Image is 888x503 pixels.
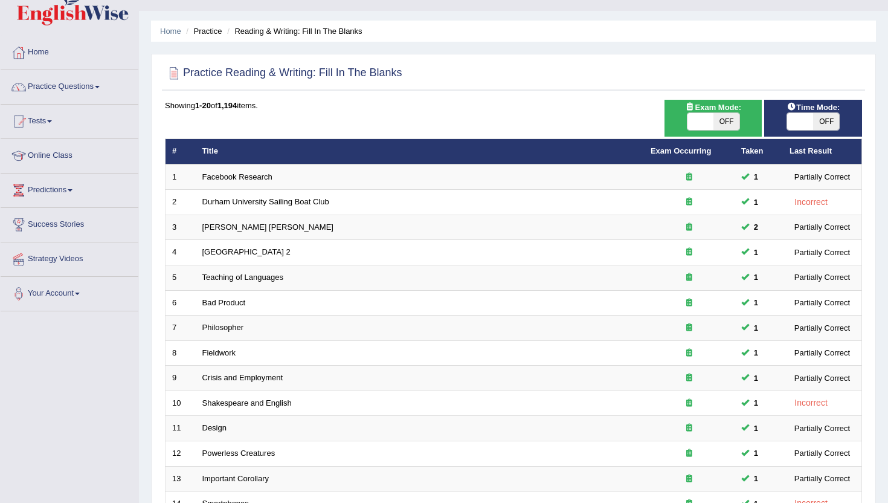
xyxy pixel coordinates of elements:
[1,139,138,169] a: Online Class
[202,273,283,282] a: Teaching of Languages
[224,25,362,37] li: Reading & Writing: Fill In The Blanks
[790,271,855,284] div: Partially Correct
[1,36,138,66] a: Home
[166,441,196,466] td: 12
[651,322,728,334] div: Exam occurring question
[651,448,728,459] div: Exam occurring question
[749,246,763,259] span: You can still take this question
[202,423,227,432] a: Design
[202,449,275,458] a: Powerless Creatures
[183,25,222,37] li: Practice
[165,64,402,82] h2: Practice Reading & Writing: Fill In The Blanks
[790,195,832,209] div: Incorrect
[749,422,763,435] span: You can still take this question
[166,340,196,366] td: 8
[735,139,783,164] th: Taken
[165,100,862,111] div: Showing of items.
[749,221,763,233] span: You can still take this question
[196,139,644,164] th: Title
[202,222,333,232] a: [PERSON_NAME] [PERSON_NAME]
[651,473,728,485] div: Exam occurring question
[749,346,763,359] span: You can still take this question
[651,172,728,183] div: Exam occurring question
[790,322,855,334] div: Partially Correct
[195,101,211,110] b: 1-20
[813,113,839,130] span: OFF
[1,105,138,135] a: Tests
[202,323,244,332] a: Philosopher
[790,296,855,309] div: Partially Correct
[202,172,272,181] a: Facebook Research
[651,247,728,258] div: Exam occurring question
[790,221,855,233] div: Partially Correct
[202,373,283,382] a: Crisis and Employment
[1,174,138,204] a: Predictions
[749,322,763,334] span: You can still take this question
[749,472,763,485] span: You can still take this question
[749,447,763,459] span: You can still take this question
[202,398,292,407] a: Shakespeare and English
[651,423,728,434] div: Exam occurring question
[1,277,138,307] a: Your Account
[749,271,763,284] span: You can still take this question
[749,296,763,309] span: You can still take this question
[166,366,196,391] td: 9
[783,139,862,164] th: Last Result
[749,196,763,209] span: You can still take this question
[202,348,236,357] a: Fieldwork
[202,247,291,256] a: [GEOGRAPHIC_DATA] 2
[651,196,728,208] div: Exam occurring question
[166,290,196,316] td: 6
[790,372,855,385] div: Partially Correct
[782,101,845,114] span: Time Mode:
[166,416,196,441] td: 11
[166,190,196,215] td: 2
[217,101,237,110] b: 1,194
[651,272,728,284] div: Exam occurring question
[680,101,745,114] span: Exam Mode:
[202,197,329,206] a: Durham University Sailing Boat Club
[651,146,711,155] a: Exam Occurring
[1,208,138,238] a: Success Stories
[651,398,728,409] div: Exam occurring question
[749,170,763,183] span: You can still take this question
[166,164,196,190] td: 1
[651,348,728,359] div: Exam occurring question
[202,298,246,307] a: Bad Product
[651,222,728,233] div: Exam occurring question
[749,372,763,385] span: You can still take this question
[749,397,763,409] span: You can still take this question
[160,27,181,36] a: Home
[166,215,196,240] td: 3
[166,391,196,416] td: 10
[790,422,855,435] div: Partially Correct
[790,472,855,485] div: Partially Correct
[166,139,196,164] th: #
[1,242,138,273] a: Strategy Videos
[790,447,855,459] div: Partially Correct
[790,170,855,183] div: Partially Correct
[790,346,855,359] div: Partially Correct
[166,466,196,492] td: 13
[664,100,762,137] div: Show exams occurring in exams
[651,297,728,309] div: Exam occurring question
[166,240,196,265] td: 4
[651,372,728,384] div: Exam occurring question
[713,113,739,130] span: OFF
[1,70,138,100] a: Practice Questions
[790,396,832,410] div: Incorrect
[790,246,855,259] div: Partially Correct
[202,474,269,483] a: Important Corollary
[166,316,196,341] td: 7
[166,265,196,291] td: 5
